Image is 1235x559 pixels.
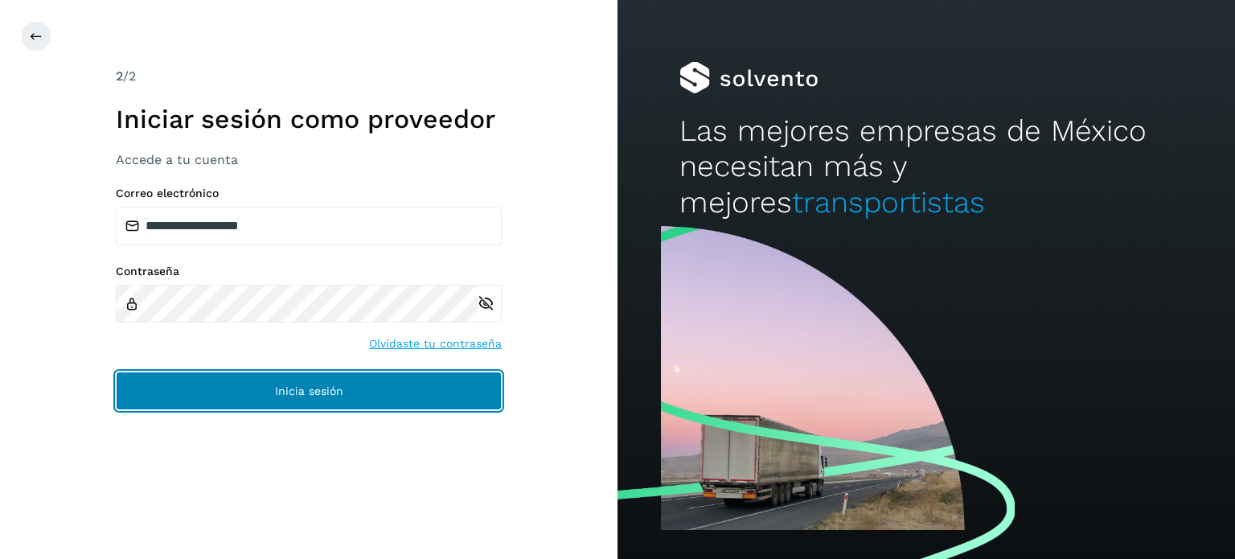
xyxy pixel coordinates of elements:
a: Olvidaste tu contraseña [369,335,502,352]
span: 2 [116,68,123,84]
iframe: reCAPTCHA [187,430,431,492]
label: Contraseña [116,265,502,278]
span: Inicia sesión [275,385,343,397]
div: /2 [116,67,502,86]
button: Inicia sesión [116,372,502,410]
label: Correo electrónico [116,187,502,200]
h2: Las mejores empresas de México necesitan más y mejores [679,113,1173,220]
h3: Accede a tu cuenta [116,152,502,167]
h1: Iniciar sesión como proveedor [116,104,502,134]
span: transportistas [792,185,985,220]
